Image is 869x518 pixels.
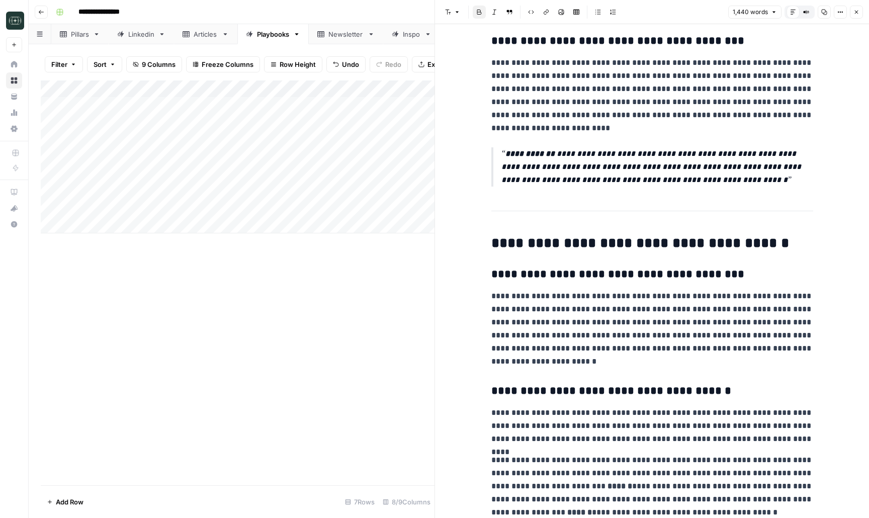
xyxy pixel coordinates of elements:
button: What's new? [6,200,22,216]
button: 9 Columns [126,56,182,72]
button: Add Row [41,494,90,510]
button: Undo [326,56,366,72]
span: Redo [385,59,401,69]
button: Redo [370,56,408,72]
img: Catalyst Logo [6,12,24,30]
div: Playbooks [257,29,289,39]
button: Row Height [264,56,322,72]
a: Usage [6,105,22,121]
a: Browse [6,72,22,89]
span: Sort [94,59,107,69]
a: Playbooks [237,24,309,44]
div: Articles [194,29,218,39]
a: Your Data [6,89,22,105]
span: 9 Columns [142,59,176,69]
span: 1,440 words [733,8,768,17]
button: Sort [87,56,122,72]
div: What's new? [7,201,22,216]
button: Filter [45,56,83,72]
button: Help + Support [6,216,22,232]
span: Add Row [56,497,83,507]
div: Pillars [71,29,89,39]
a: Pillars [51,24,109,44]
a: Newsletter [309,24,383,44]
span: Row Height [280,59,316,69]
div: Linkedin [128,29,154,39]
span: Freeze Columns [202,59,253,69]
a: Articles [174,24,237,44]
a: Home [6,56,22,72]
a: Settings [6,121,22,137]
span: Export CSV [427,59,463,69]
div: Inspo [403,29,420,39]
button: Workspace: Catalyst [6,8,22,33]
a: AirOps Academy [6,184,22,200]
div: Newsletter [328,29,364,39]
span: Filter [51,59,67,69]
div: 7 Rows [341,494,379,510]
a: Linkedin [109,24,174,44]
span: Undo [342,59,359,69]
button: Export CSV [412,56,470,72]
a: Inspo [383,24,440,44]
div: 8/9 Columns [379,494,434,510]
button: 1,440 words [728,6,781,19]
button: Freeze Columns [186,56,260,72]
